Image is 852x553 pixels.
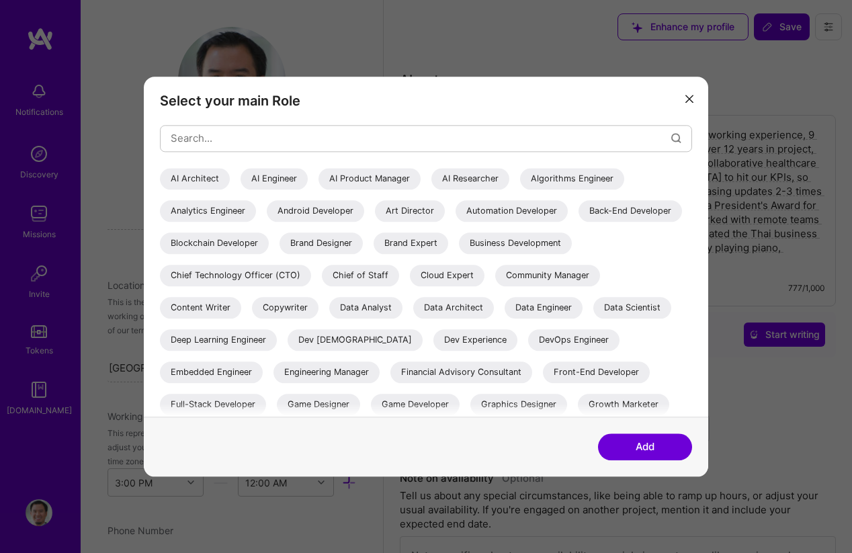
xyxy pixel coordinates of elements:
[375,200,445,222] div: Art Director
[160,361,263,383] div: Embedded Engineer
[160,265,311,286] div: Chief Technology Officer (CTO)
[160,329,277,351] div: Deep Learning Engineer
[267,200,364,222] div: Android Developer
[459,232,572,254] div: Business Development
[671,133,681,143] i: icon Search
[543,361,650,383] div: Front-End Developer
[288,329,423,351] div: Dev [DEMOGRAPHIC_DATA]
[505,297,583,318] div: Data Engineer
[273,361,380,383] div: Engineering Manager
[322,265,399,286] div: Chief of Staff
[433,329,517,351] div: Dev Experience
[578,394,669,415] div: Growth Marketer
[241,168,308,189] div: AI Engineer
[528,329,620,351] div: DevOps Engineer
[160,200,256,222] div: Analytics Engineer
[252,297,318,318] div: Copywriter
[685,95,693,103] i: icon Close
[160,232,269,254] div: Blockchain Developer
[456,200,568,222] div: Automation Developer
[579,200,682,222] div: Back-End Developer
[410,265,484,286] div: Cloud Expert
[374,232,448,254] div: Brand Expert
[171,121,671,155] input: Search...
[470,394,567,415] div: Graphics Designer
[495,265,600,286] div: Community Manager
[160,297,241,318] div: Content Writer
[413,297,494,318] div: Data Architect
[144,77,708,476] div: modal
[160,394,266,415] div: Full-Stack Developer
[390,361,532,383] div: Financial Advisory Consultant
[598,433,692,460] button: Add
[431,168,509,189] div: AI Researcher
[277,394,360,415] div: Game Designer
[520,168,624,189] div: Algorithms Engineer
[371,394,460,415] div: Game Developer
[280,232,363,254] div: Brand Designer
[593,297,671,318] div: Data Scientist
[318,168,421,189] div: AI Product Manager
[160,168,230,189] div: AI Architect
[329,297,402,318] div: Data Analyst
[160,93,692,109] h3: Select your main Role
